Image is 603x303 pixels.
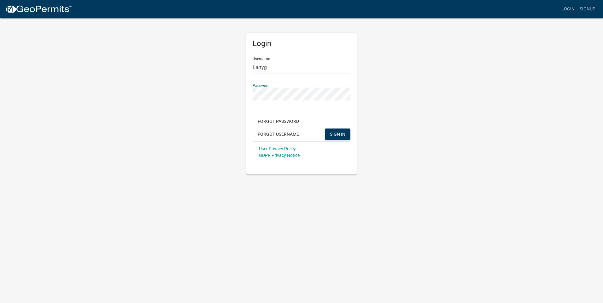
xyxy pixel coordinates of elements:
[330,131,345,136] span: SIGN IN
[577,3,598,15] a: Signup
[259,146,296,151] a: User Privacy Policy
[253,39,350,48] h5: Login
[253,129,304,140] button: Forgot Username
[253,116,304,127] button: Forgot Password
[325,129,350,140] button: SIGN IN
[559,3,577,15] a: Login
[259,153,300,158] a: GDPR Privacy Notice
